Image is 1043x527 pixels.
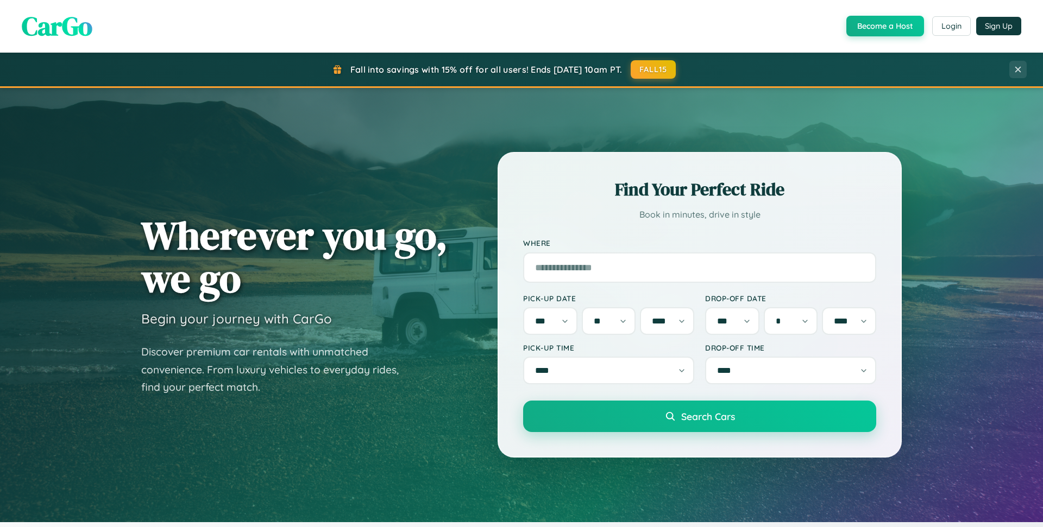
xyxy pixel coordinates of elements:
[523,207,876,223] p: Book in minutes, drive in style
[681,410,735,422] span: Search Cars
[350,64,623,75] span: Fall into savings with 15% off for all users! Ends [DATE] 10am PT.
[631,60,676,79] button: FALL15
[705,294,876,303] label: Drop-off Date
[976,17,1021,35] button: Sign Up
[523,401,876,432] button: Search Cars
[523,177,876,201] h2: Find Your Perfect Ride
[932,16,971,36] button: Login
[22,8,92,44] span: CarGo
[141,214,448,300] h1: Wherever you go, we go
[141,343,413,396] p: Discover premium car rentals with unmatched convenience. From luxury vehicles to everyday rides, ...
[523,239,876,248] label: Where
[523,294,694,303] label: Pick-up Date
[141,310,332,327] h3: Begin your journey with CarGo
[846,16,924,36] button: Become a Host
[705,343,876,352] label: Drop-off Time
[523,343,694,352] label: Pick-up Time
